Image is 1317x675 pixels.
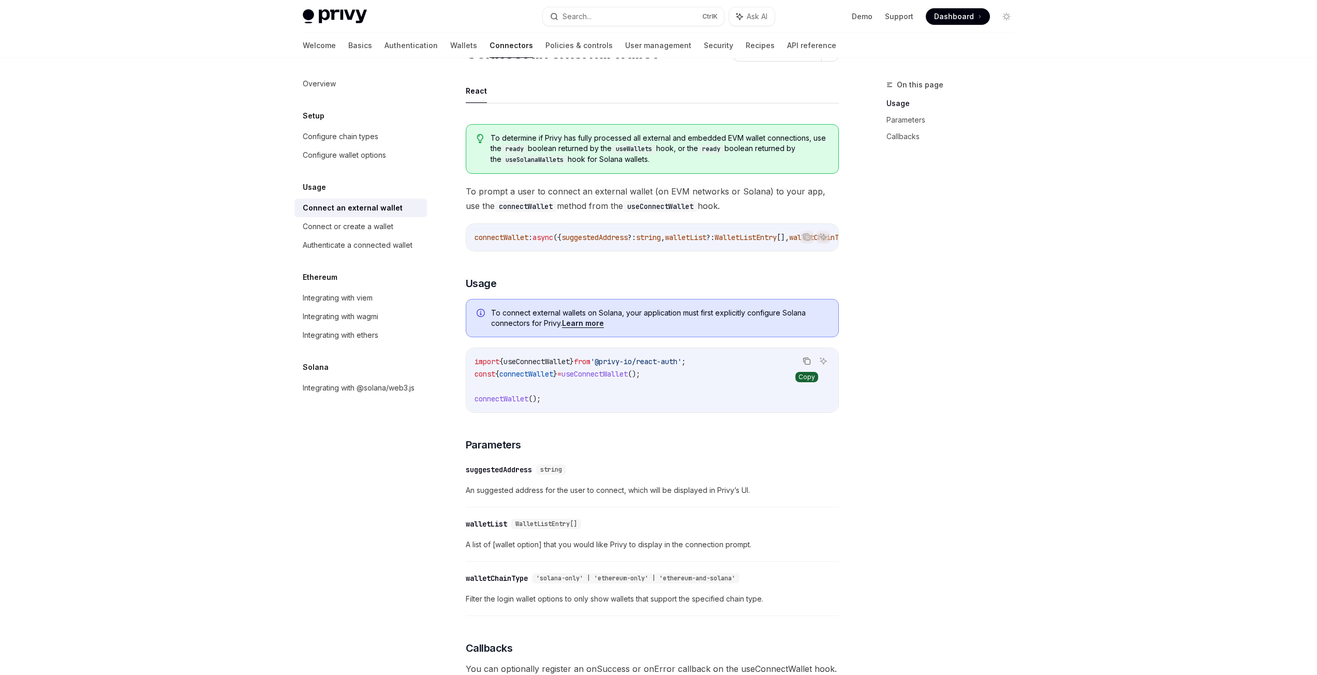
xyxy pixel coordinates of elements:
a: Integrating with @solana/web3.js [294,379,427,397]
span: '@privy-io/react-auth' [590,357,682,366]
span: WalletListEntry[] [515,520,577,528]
a: Support [885,11,913,22]
a: API reference [787,33,836,58]
span: [], [777,233,789,242]
span: useConnectWallet [561,369,628,379]
span: = [557,369,561,379]
span: To determine if Privy has fully processed all external and embedded EVM wallet connections, use t... [491,133,827,165]
div: Authenticate a connected wallet [303,239,412,251]
a: Policies & controls [545,33,613,58]
h5: Usage [303,181,326,193]
span: string [540,466,562,474]
div: Copy [795,372,818,382]
span: : [528,233,532,242]
span: ?: [706,233,715,242]
a: Learn more [562,319,604,328]
button: Ask AI [817,354,830,368]
a: Wallets [450,33,477,58]
span: connectWallet [475,394,528,403]
span: Callbacks [466,641,513,655]
div: walletChainType [466,573,528,583]
span: async [532,233,553,242]
code: connectWallet [495,201,557,212]
span: Parameters [466,438,521,452]
button: Copy the contents from the code block [800,354,813,368]
button: Ask AI [817,230,830,244]
button: React [466,79,487,103]
svg: Info [477,309,487,319]
button: Ask AI [729,7,775,26]
span: } [553,369,557,379]
span: connectWallet [499,369,553,379]
span: string [636,233,661,242]
span: { [495,369,499,379]
span: from [574,357,590,366]
a: Integrating with ethers [294,326,427,344]
div: walletList [466,519,507,529]
code: ready [501,144,528,154]
code: ready [698,144,724,154]
code: useSolanaWallets [501,155,568,165]
code: useWallets [612,144,656,154]
span: On this page [897,79,943,91]
span: To prompt a user to connect an external wallet (on EVM networks or Solana) to your app, use the m... [466,184,839,213]
span: To connect external wallets on Solana, your application must first explicitly configure Solana co... [491,308,828,328]
span: Dashboard [934,11,974,22]
div: Connect an external wallet [303,202,403,214]
span: useConnectWallet [504,357,570,366]
a: Integrating with viem [294,289,427,307]
code: useConnectWallet [623,201,698,212]
span: import [475,357,499,366]
a: User management [625,33,691,58]
button: Copy the contents from the code block [800,230,813,244]
div: Integrating with wagmi [303,310,378,323]
div: suggestedAddress [466,464,532,475]
h5: Setup [303,110,324,122]
a: Parameters [886,112,1023,128]
div: Integrating with @solana/web3.js [303,382,415,394]
div: Overview [303,78,336,90]
div: Integrating with ethers [303,329,378,341]
a: Demo [852,11,872,22]
span: suggestedAddress [561,233,628,242]
a: Connectors [490,33,533,58]
span: ?: [628,233,636,242]
span: walletList [665,233,706,242]
span: connectWallet [475,233,528,242]
a: Callbacks [886,128,1023,145]
a: Basics [348,33,372,58]
div: Configure chain types [303,130,378,143]
a: Authentication [384,33,438,58]
svg: Tip [477,134,484,143]
span: const [475,369,495,379]
a: Connect or create a wallet [294,217,427,236]
span: (); [528,394,541,403]
a: Security [704,33,733,58]
span: Filter the login wallet options to only show wallets that support the specified chain type. [466,593,839,605]
span: An suggested address for the user to connect, which will be displayed in Privy’s UI. [466,484,839,497]
a: Welcome [303,33,336,58]
span: ({ [553,233,561,242]
span: WalletListEntry [715,233,777,242]
span: } [570,357,574,366]
a: Configure chain types [294,127,427,146]
h5: Solana [303,361,329,373]
span: Ask AI [747,11,767,22]
a: Authenticate a connected wallet [294,236,427,254]
span: (); [628,369,640,379]
button: Toggle dark mode [998,8,1015,25]
span: , [661,233,665,242]
a: Configure wallet options [294,146,427,164]
img: light logo [303,9,367,24]
h5: Ethereum [303,271,337,283]
a: Overview [294,74,427,93]
span: { [499,357,504,366]
button: Search...CtrlK [543,7,724,26]
span: walletChainType [789,233,851,242]
span: 'solana-only' | 'ethereum-only' | 'ethereum-and-solana' [536,574,735,582]
div: Search... [563,10,591,23]
span: Ctrl K [702,12,718,21]
span: Usage [466,276,497,291]
div: Integrating with viem [303,292,373,304]
a: Recipes [746,33,775,58]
